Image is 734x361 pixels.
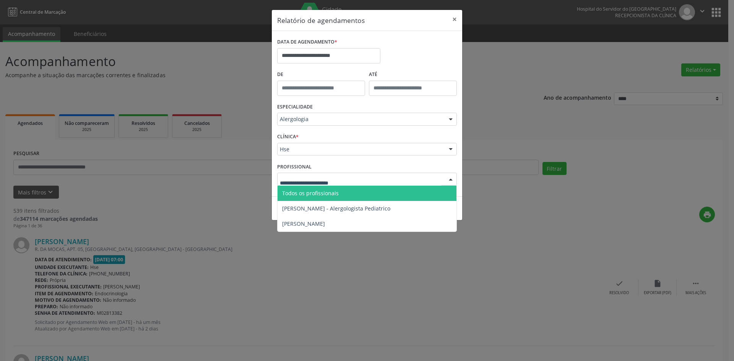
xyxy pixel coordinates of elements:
span: [PERSON_NAME] - Alergologista Pediatrico [282,205,390,212]
label: ATÉ [369,69,457,81]
span: Hse [280,146,441,153]
h5: Relatório de agendamentos [277,15,365,25]
label: PROFISSIONAL [277,161,312,173]
label: DATA DE AGENDAMENTO [277,36,337,48]
span: Todos os profissionais [282,189,339,197]
label: ESPECIALIDADE [277,101,313,113]
label: CLÍNICA [277,131,299,143]
span: [PERSON_NAME] [282,220,325,227]
span: Alergologia [280,115,441,123]
label: De [277,69,365,81]
button: Close [447,10,462,29]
